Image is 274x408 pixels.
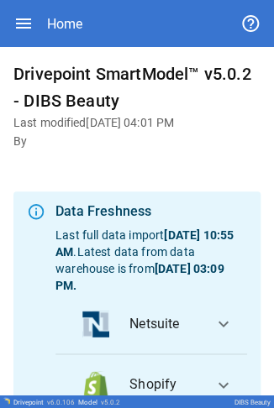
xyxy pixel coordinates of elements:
[55,294,247,354] button: data_logoNetsuite
[82,371,109,398] img: data_logo
[13,133,261,151] h6: By
[13,60,261,114] h6: Drivepoint SmartModel™ v5.0.2 - DIBS Beauty
[55,227,247,294] p: Last full data import . Latest data from data warehouse is from
[82,311,109,337] img: data_logo
[213,374,234,395] span: expand_more
[234,398,271,405] div: DIBS Beauty
[55,262,224,292] b: [DATE] 03:09 PM .
[47,16,82,32] div: Home
[13,114,261,133] h6: Last modified [DATE] 04:01 PM
[3,397,10,404] img: Drivepoint
[101,398,120,405] span: v 5.0.2
[213,314,234,334] span: expand_more
[55,228,234,259] b: [DATE] 10:55 AM
[55,201,247,222] div: Data Freshness
[78,398,120,405] div: Model
[129,314,200,334] span: Netsuite
[129,374,200,395] span: Shopify
[47,398,75,405] span: v 6.0.106
[13,398,75,405] div: Drivepoint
